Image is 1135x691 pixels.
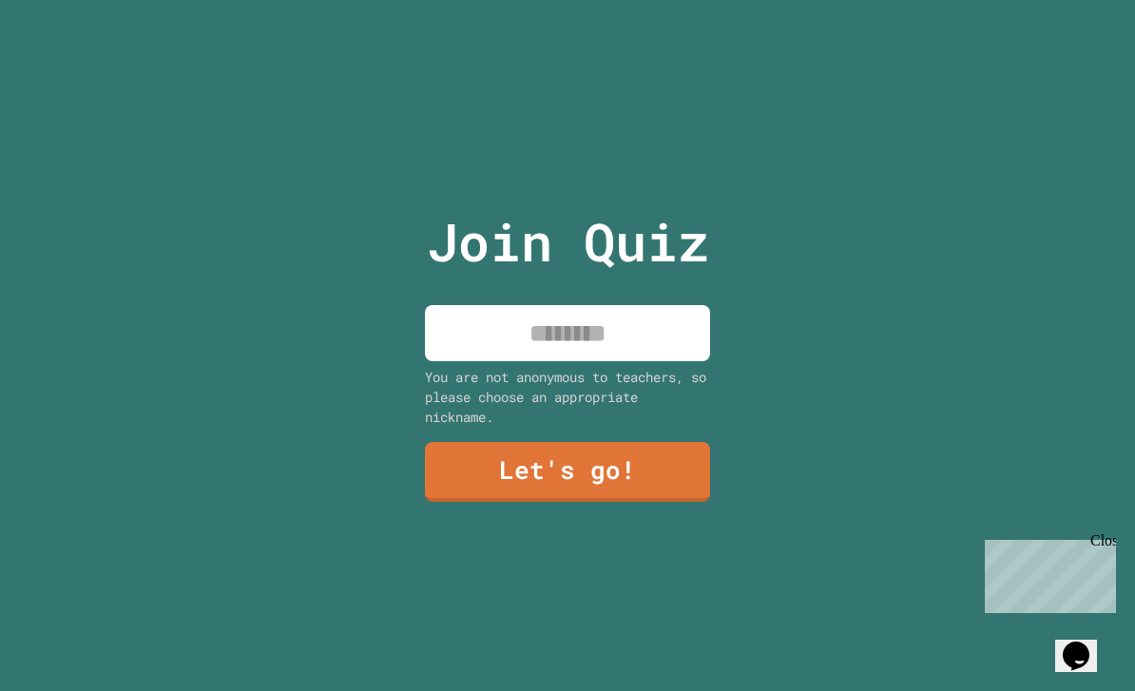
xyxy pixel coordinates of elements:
[425,367,710,427] div: You are not anonymous to teachers, so please choose an appropriate nickname.
[425,442,710,502] a: Let's go!
[427,202,709,281] p: Join Quiz
[8,8,131,121] div: Chat with us now!Close
[1055,615,1116,672] iframe: chat widget
[977,532,1116,613] iframe: chat widget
